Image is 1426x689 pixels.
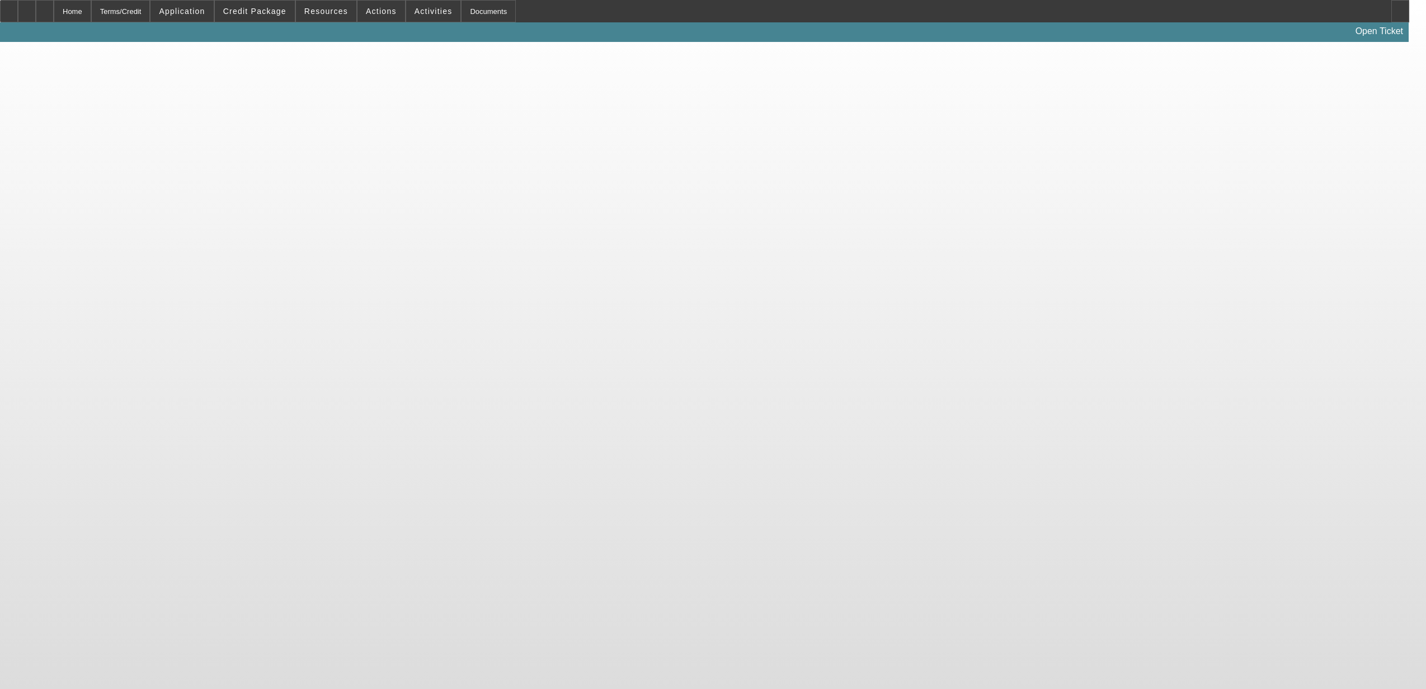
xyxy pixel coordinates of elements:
button: Actions [357,1,405,22]
button: Application [150,1,213,22]
span: Resources [304,7,348,16]
span: Application [159,7,205,16]
span: Activities [415,7,453,16]
button: Activities [406,1,461,22]
button: Resources [296,1,356,22]
button: Credit Package [215,1,295,22]
a: Open Ticket [1351,22,1408,41]
span: Actions [366,7,397,16]
span: Credit Package [223,7,286,16]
